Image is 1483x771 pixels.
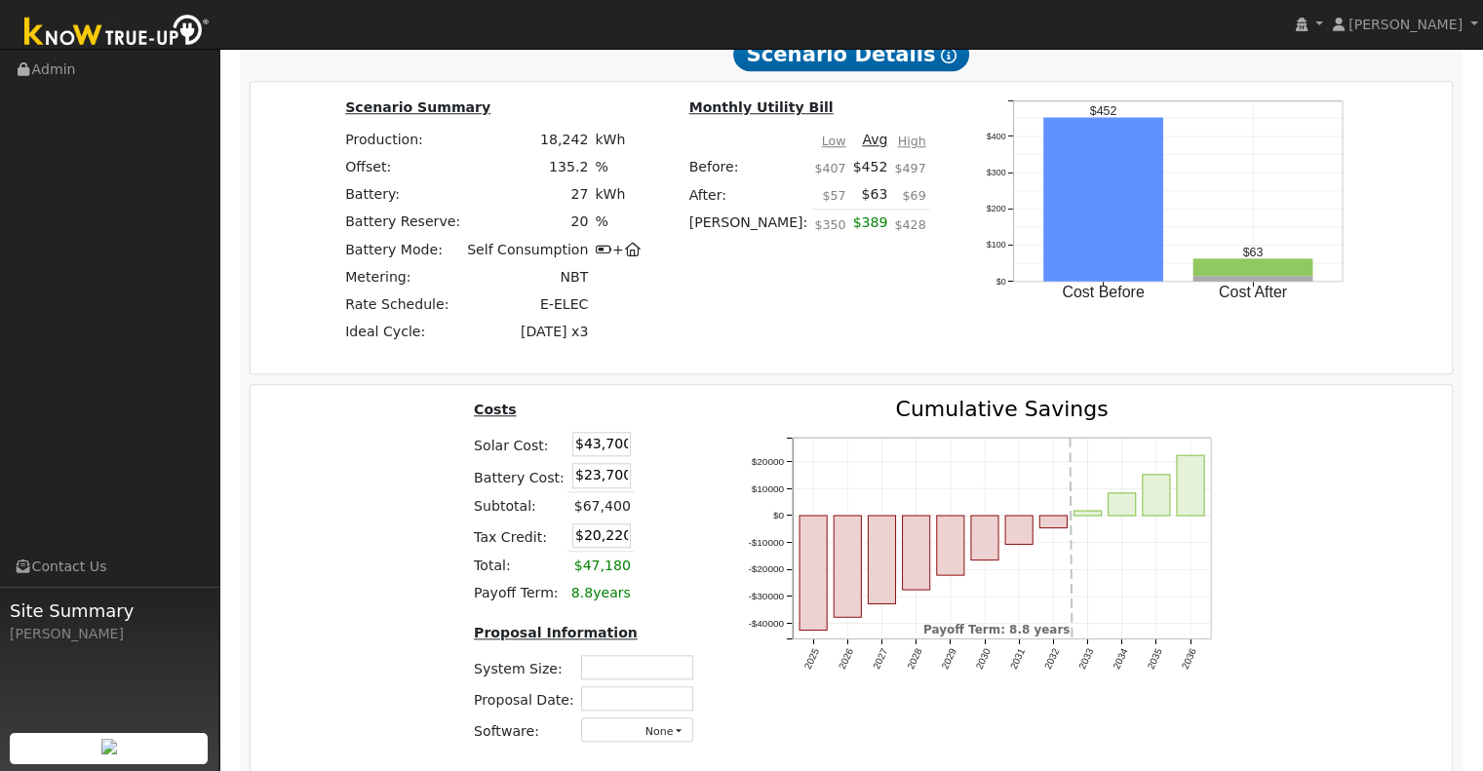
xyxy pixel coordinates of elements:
[1074,511,1102,516] rect: onclick=""
[471,652,578,683] td: System Size:
[822,134,846,148] u: Low
[835,516,862,617] rect: onclick=""
[937,516,964,575] rect: onclick=""
[342,290,464,318] td: Rate Schedule:
[996,276,1006,286] text: $0
[1348,17,1463,32] span: [PERSON_NAME]
[1077,646,1097,671] text: 2033
[567,579,634,606] td: years
[1043,117,1163,281] rect: onclick=""
[471,714,578,746] td: Software:
[749,563,785,574] text: -$20000
[471,579,568,606] td: Payoff Term:
[987,167,1006,176] text: $300
[342,181,464,209] td: Battery:
[471,520,568,552] td: Tax Credit:
[849,154,891,181] td: $452
[811,209,849,248] td: $350
[891,154,929,181] td: $497
[592,154,644,181] td: %
[345,99,490,115] u: Scenario Summary
[903,516,930,590] rect: onclick=""
[811,154,849,181] td: $407
[342,126,464,153] td: Production:
[1090,103,1117,117] text: $452
[464,236,592,263] td: Self Consumption
[1112,646,1131,671] text: 2034
[1043,646,1063,671] text: 2032
[342,263,464,290] td: Metering:
[752,456,785,467] text: $20000
[1193,258,1313,276] rect: onclick=""
[464,126,592,153] td: 18,242
[342,318,464,345] td: Ideal Cycle:
[567,492,634,520] td: $67,400
[987,240,1006,250] text: $100
[1181,646,1200,671] text: 2036
[10,598,209,624] span: Site Summary
[1040,516,1068,528] rect: onclick=""
[940,646,959,671] text: 2029
[1147,646,1166,671] text: 2035
[896,397,1109,421] text: Cumulative Savings
[941,48,956,63] i: Show Help
[1144,475,1171,516] rect: onclick=""
[101,739,117,754] img: retrieve
[464,263,592,290] td: NBT
[906,646,925,671] text: 2028
[567,552,634,580] td: $47,180
[474,625,638,640] u: Proposal Information
[749,537,785,548] text: -$10000
[342,209,464,236] td: Battery Reserve:
[464,209,592,236] td: 20
[749,618,785,629] text: -$40000
[1006,516,1034,544] rect: onclick=""
[592,181,644,209] td: kWh
[972,516,999,560] rect: onclick=""
[891,209,929,248] td: $428
[521,324,588,339] span: [DATE] x3
[1178,455,1205,516] rect: onclick=""
[811,181,849,210] td: $57
[342,236,464,263] td: Battery Mode:
[898,134,926,148] u: High
[1243,245,1264,258] text: $63
[592,126,644,153] td: kWh
[733,37,969,72] span: Scenario Details
[471,460,568,492] td: Battery Cost:
[464,290,592,318] td: E-ELEC
[773,510,785,520] text: $0
[752,482,785,493] text: $10000
[749,591,785,601] text: -$30000
[471,552,568,580] td: Total:
[342,154,464,181] td: Offset:
[581,717,693,742] button: None
[10,624,209,644] div: [PERSON_NAME]
[474,402,517,417] u: Costs
[685,181,811,210] td: After:
[1219,283,1288,299] text: Cost After
[689,99,834,115] u: Monthly Utility Bill
[685,154,811,181] td: Before:
[471,429,568,460] td: Solar Cost:
[974,646,994,671] text: 2030
[869,516,896,604] rect: onclick=""
[471,683,578,714] td: Proposal Date:
[1063,283,1146,299] text: Cost Before
[849,209,891,248] td: $389
[802,646,822,671] text: 2025
[891,181,929,210] td: $69
[571,585,593,600] span: 8.8
[1193,276,1313,282] rect: onclick=""
[872,646,891,671] text: 2027
[1110,493,1137,516] rect: onclick=""
[592,236,644,263] td: +
[685,209,811,248] td: [PERSON_NAME]:
[464,181,592,209] td: 27
[849,181,891,210] td: $63
[464,154,592,181] td: 135.2
[1009,646,1029,671] text: 2031
[862,132,887,147] u: Avg
[15,11,219,55] img: Know True-Up
[800,516,828,631] rect: onclick=""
